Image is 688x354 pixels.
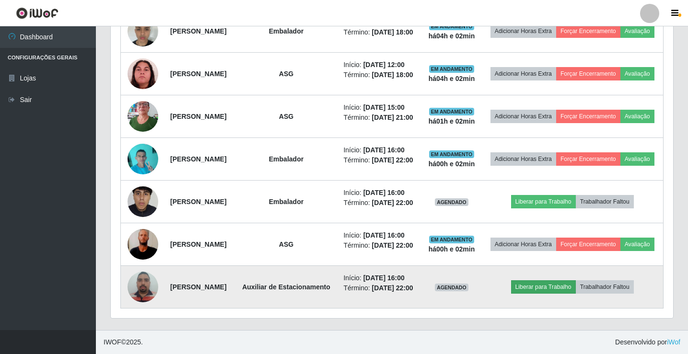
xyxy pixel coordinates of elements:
[429,23,475,30] span: EM ANDAMENTO
[128,138,158,179] img: 1699884729750.jpeg
[343,155,416,165] li: Término:
[343,283,416,293] li: Término:
[556,152,620,166] button: Forçar Encerramento
[170,155,226,163] strong: [PERSON_NAME]
[242,283,330,291] strong: Auxiliar de Estacionamento
[620,110,654,123] button: Avaliação
[170,240,226,248] strong: [PERSON_NAME]
[279,113,293,120] strong: ASG
[429,236,475,243] span: EM ANDAMENTO
[170,283,226,291] strong: [PERSON_NAME]
[490,110,556,123] button: Adicionar Horas Extra
[16,7,58,19] img: CoreUI Logo
[556,238,620,251] button: Forçar Encerramento
[556,110,620,123] button: Forçar Encerramento
[363,274,405,282] time: [DATE] 16:00
[279,70,293,78] strong: ASG
[429,65,475,73] span: EM ANDAMENTO
[343,145,416,155] li: Início:
[490,238,556,251] button: Adicionar Horas Extra
[170,198,226,206] strong: [PERSON_NAME]
[363,146,405,154] time: [DATE] 16:00
[556,67,620,80] button: Forçar Encerramento
[372,241,413,249] time: [DATE] 22:00
[511,280,576,294] button: Liberar para Trabalho
[372,156,413,164] time: [DATE] 22:00
[576,195,634,208] button: Trabalhador Faltou
[372,199,413,206] time: [DATE] 22:00
[269,198,303,206] strong: Embalador
[269,155,303,163] strong: Embalador
[104,337,143,347] span: © 2025 .
[429,75,475,82] strong: há 04 h e 02 min
[429,117,475,125] strong: há 01 h e 02 min
[343,70,416,80] li: Término:
[170,113,226,120] strong: [PERSON_NAME]
[372,284,413,292] time: [DATE] 22:00
[429,160,475,168] strong: há 00 h e 02 min
[576,280,634,294] button: Trabalhador Faltou
[343,198,416,208] li: Término:
[363,61,405,69] time: [DATE] 12:00
[435,284,468,291] span: AGENDADO
[429,245,475,253] strong: há 00 h e 02 min
[343,240,416,251] li: Término:
[343,27,416,37] li: Término:
[615,337,680,347] span: Desenvolvido por
[429,108,475,115] span: EM ANDAMENTO
[343,113,416,123] li: Término:
[556,24,620,38] button: Forçar Encerramento
[511,195,576,208] button: Liberar para Trabalho
[620,238,654,251] button: Avaliação
[128,210,158,278] img: 1751591398028.jpeg
[279,240,293,248] strong: ASG
[372,71,413,79] time: [DATE] 18:00
[620,24,654,38] button: Avaliação
[363,103,405,111] time: [DATE] 15:00
[435,198,468,206] span: AGENDADO
[667,338,680,346] a: iWof
[343,188,416,198] li: Início:
[170,27,226,35] strong: [PERSON_NAME]
[343,230,416,240] li: Início:
[128,58,158,89] img: 1750360677294.jpeg
[128,11,158,51] img: 1753187317343.jpeg
[363,231,405,239] time: [DATE] 16:00
[128,96,158,137] img: 1758138713030.jpeg
[429,150,475,158] span: EM ANDAMENTO
[372,28,413,36] time: [DATE] 18:00
[429,32,475,40] strong: há 04 h e 02 min
[620,67,654,80] button: Avaliação
[269,27,303,35] strong: Embalador
[343,273,416,283] li: Início:
[104,338,121,346] span: IWOF
[620,152,654,166] button: Avaliação
[372,114,413,121] time: [DATE] 21:00
[128,266,158,307] img: 1686264689334.jpeg
[343,103,416,113] li: Início:
[490,67,556,80] button: Adicionar Horas Extra
[170,70,226,78] strong: [PERSON_NAME]
[490,152,556,166] button: Adicionar Horas Extra
[343,60,416,70] li: Início:
[363,189,405,196] time: [DATE] 16:00
[490,24,556,38] button: Adicionar Horas Extra
[128,168,158,236] img: 1733491183363.jpeg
